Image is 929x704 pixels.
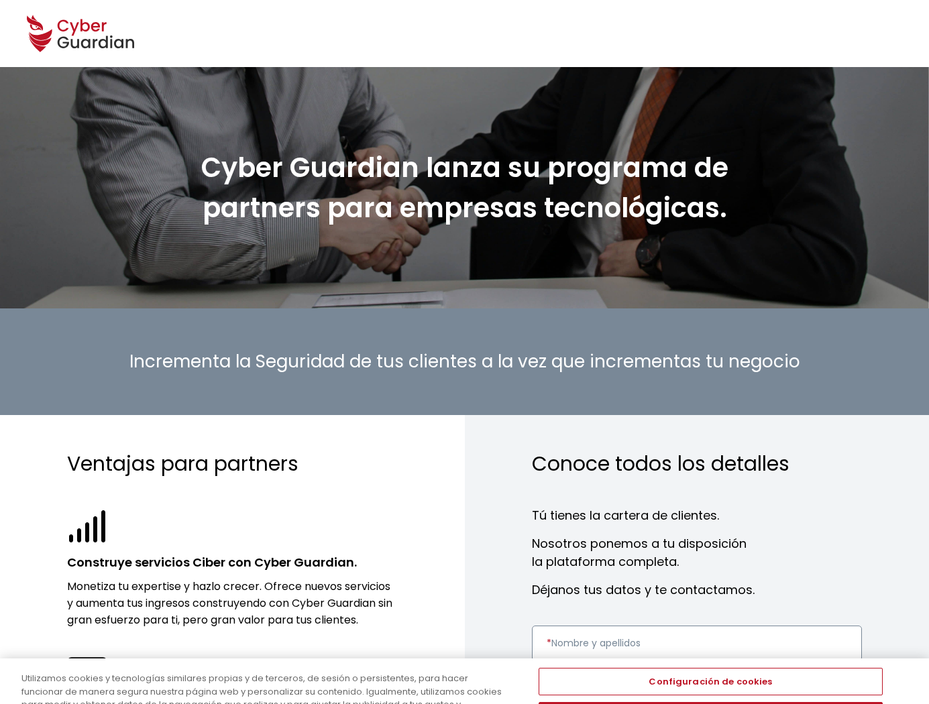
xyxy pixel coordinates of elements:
h4: Nosotros ponemos a tu disposición la plataforma completa. [532,534,863,571]
h4: Tú tienes la cartera de clientes. [532,506,863,524]
p: Monetiza tu expertise y hazlo crecer. Ofrece nuevos servicios y aumenta tus ingresos construyendo... [67,578,398,628]
h2: Incrementa la Seguridad de tus clientes a la vez que incrementas tu negocio [62,308,867,415]
h4: Déjanos tus datos y te contactamos. [532,581,863,599]
strong: Cyber Guardian lanza su programa de partners para empresas tecnológicas. [201,149,728,227]
h3: Conoce todos los detalles [532,449,863,479]
h3: Ventajas para partners [67,449,398,479]
button: Configuración de cookies, Abre el cuadro de diálogo del centro de preferencias. [539,668,882,696]
strong: Construye servicios Ciber con Cyber Guardian. [67,554,357,571]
